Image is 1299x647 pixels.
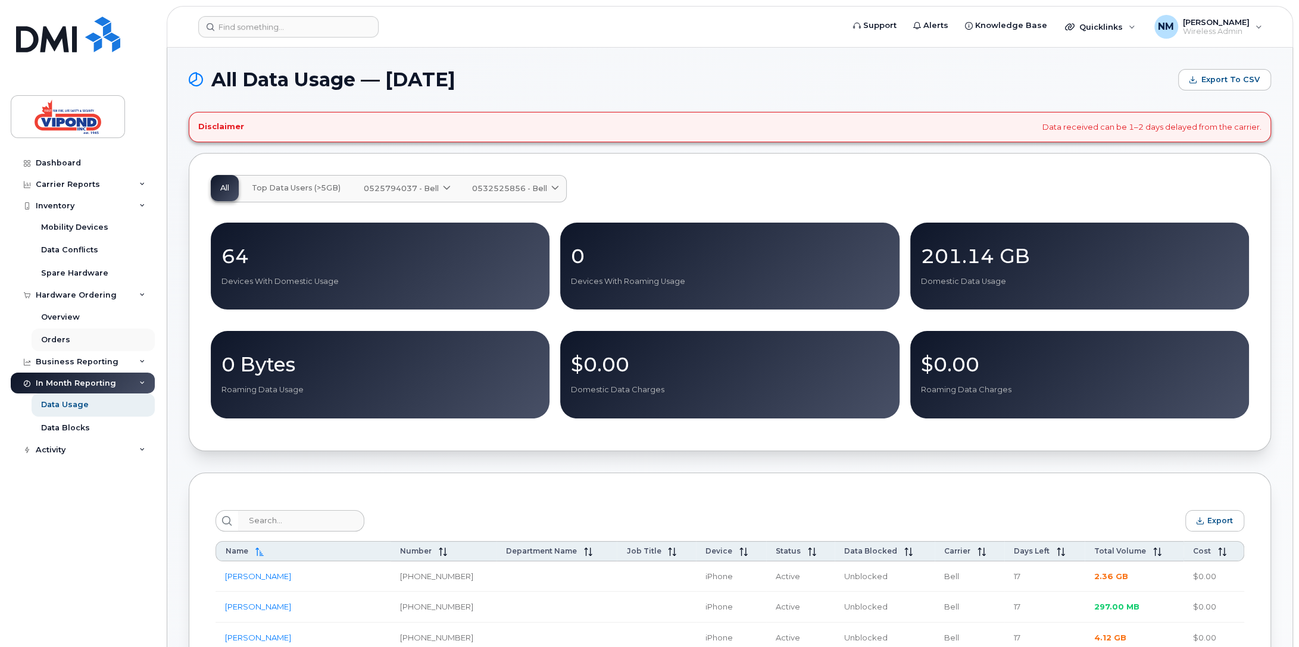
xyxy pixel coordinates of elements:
td: iPhone [696,561,766,592]
a: [PERSON_NAME] [225,602,291,611]
td: Bell [935,592,1004,623]
p: 201.14 GB [921,245,1238,267]
td: Active [766,592,835,623]
td: Unblocked [835,592,935,623]
p: $0.00 [921,354,1238,375]
span: Total Volume [1094,546,1146,555]
input: Search... [238,510,364,532]
td: 17 [1004,561,1085,592]
span: Status [776,546,801,555]
span: Days Left [1014,546,1050,555]
td: Active [766,561,835,592]
button: Export to CSV [1178,69,1271,90]
td: $0.00 [1184,592,1244,623]
span: 0525794037 - Bell [364,183,439,194]
p: Domestic Data Usage [921,276,1238,287]
p: $0.00 [571,354,888,375]
td: [PHONE_NUMBER] [391,561,496,592]
span: Device [705,546,732,555]
p: 0 [571,245,888,267]
span: Top Data Users (>5GB) [252,183,341,193]
p: Devices With Roaming Usage [571,276,888,287]
span: Export to CSV [1201,74,1260,85]
p: Roaming Data Usage [221,385,539,395]
p: Roaming Data Charges [921,385,1238,395]
span: 297.00 MB [1094,602,1139,611]
span: Carrier [944,546,970,555]
span: Export [1207,516,1233,525]
a: [PERSON_NAME] [225,571,291,581]
a: 0532525856 - Bell [463,176,566,202]
p: Domestic Data Charges [571,385,888,395]
span: Cost [1193,546,1211,555]
a: 0525794037 - Bell [354,176,458,202]
td: 17 [1004,592,1085,623]
span: Department Name [506,546,577,555]
p: Devices With Domestic Usage [221,276,539,287]
p: 0 Bytes [221,354,539,375]
span: Number [400,546,432,555]
p: 64 [221,245,539,267]
td: $0.00 [1184,561,1244,592]
span: Data Blocked [844,546,897,555]
a: [PERSON_NAME] [225,633,291,642]
span: Job Title [626,546,661,555]
td: iPhone [696,592,766,623]
span: Name [226,546,248,555]
div: Data received can be 1–2 days delayed from the carrier. [189,112,1271,142]
td: Bell [935,561,1004,592]
span: 0532525856 - Bell [472,183,547,194]
span: All Data Usage — [DATE] [211,71,455,89]
td: Unblocked [835,561,935,592]
button: Export [1185,510,1244,532]
span: 4.12 GB [1094,633,1126,642]
h4: Disclaimer [198,122,244,132]
span: 2.36 GB [1094,571,1128,581]
td: [PHONE_NUMBER] [391,592,496,623]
